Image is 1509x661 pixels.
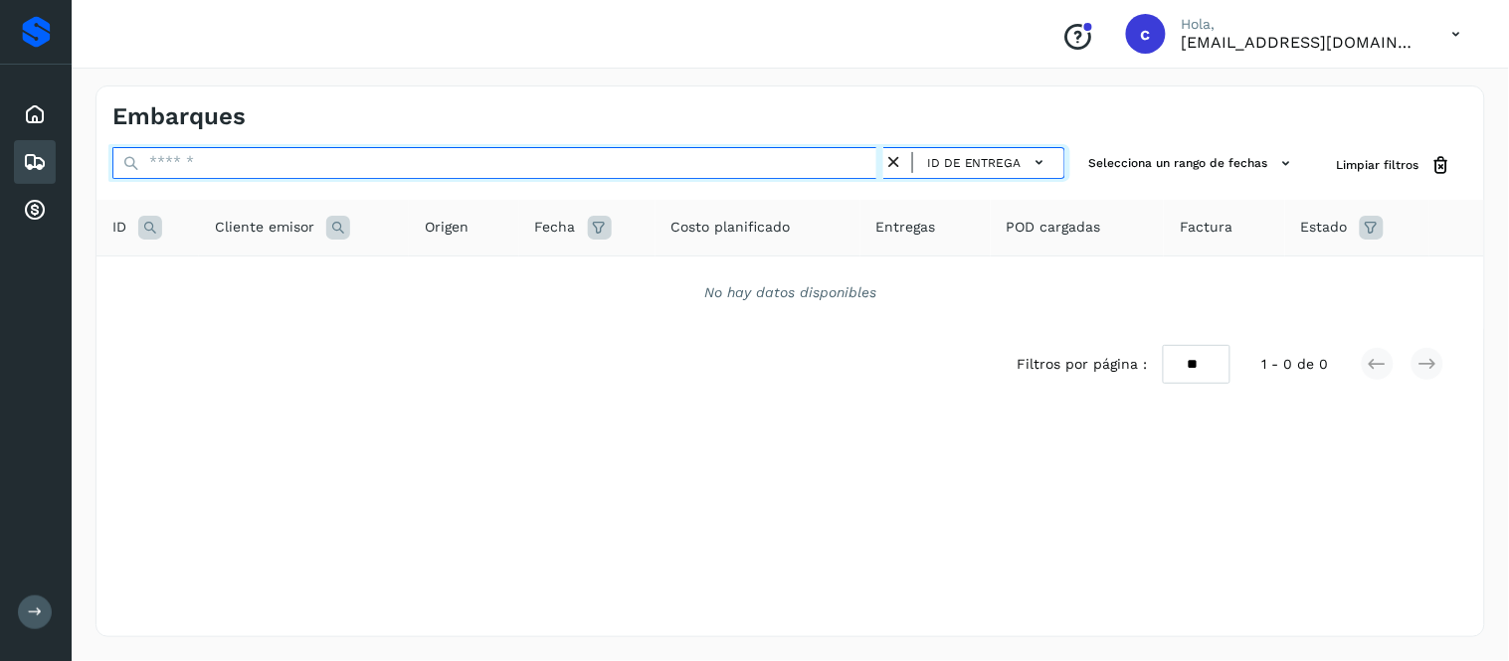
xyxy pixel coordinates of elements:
span: Limpiar filtros [1337,156,1419,174]
span: Filtros por página : [1017,354,1147,375]
span: Costo planificado [671,217,791,238]
span: Fecha [535,217,576,238]
span: POD cargadas [1007,217,1101,238]
div: Cuentas por cobrar [14,188,56,232]
button: Limpiar filtros [1321,147,1468,184]
span: ID de entrega [927,154,1022,172]
button: Selecciona un rango de fechas [1081,147,1305,180]
span: Factura [1180,217,1232,238]
span: Cliente emisor [215,217,314,238]
span: Origen [425,217,469,238]
p: cobranza@tms.com.mx [1182,33,1420,52]
h4: Embarques [112,102,246,131]
span: Estado [1301,217,1348,238]
span: 1 - 0 de 0 [1262,354,1329,375]
p: Hola, [1182,16,1420,33]
div: No hay datos disponibles [122,282,1458,303]
span: Entregas [876,217,936,238]
span: ID [112,217,126,238]
div: Embarques [14,140,56,184]
button: ID de entrega [921,148,1056,177]
div: Inicio [14,92,56,136]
